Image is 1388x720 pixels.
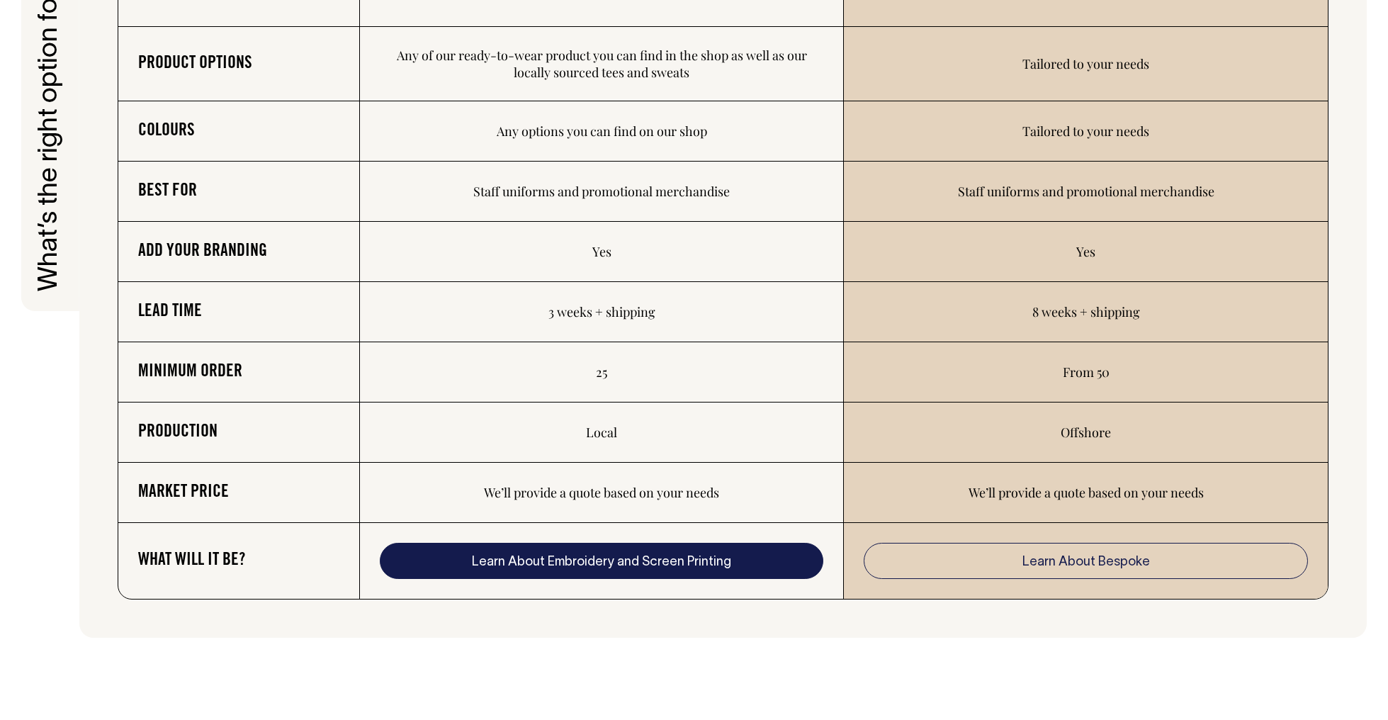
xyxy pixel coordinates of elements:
[360,222,844,282] td: Yes
[360,463,844,523] td: We’ll provide a quote based on your needs
[844,101,1328,162] td: Tailored to your needs
[360,162,844,222] td: Staff uniforms and promotional merchandise
[360,101,844,162] td: Any options you can find on our shop
[844,162,1328,222] td: Staff uniforms and promotional merchandise
[360,342,844,403] td: 25
[844,27,1328,101] td: Tailored to your needs
[360,403,844,463] td: Local
[844,342,1328,403] td: From 50
[118,463,360,523] td: Market price
[380,543,823,580] a: Learn About Embroidery and Screen Printing
[118,27,360,101] td: Product options
[844,282,1328,342] td: 8 weeks + shipping
[118,101,360,162] td: Colours
[844,463,1328,523] td: We’ll provide a quote based on your needs
[844,403,1328,463] td: Offshore
[864,543,1308,580] a: Learn About Bespoke
[118,523,360,600] td: What will it be?
[360,27,844,101] td: Any of our ready-to-wear product you can find in the shop as well as our locally sourced tees and...
[360,282,844,342] td: 3 weeks + shipping
[118,403,360,463] td: Production
[118,222,360,282] td: Add your branding
[118,342,360,403] td: Minimum order
[118,162,360,222] td: Best for
[118,282,360,342] td: Lead time
[844,222,1328,282] td: Yes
